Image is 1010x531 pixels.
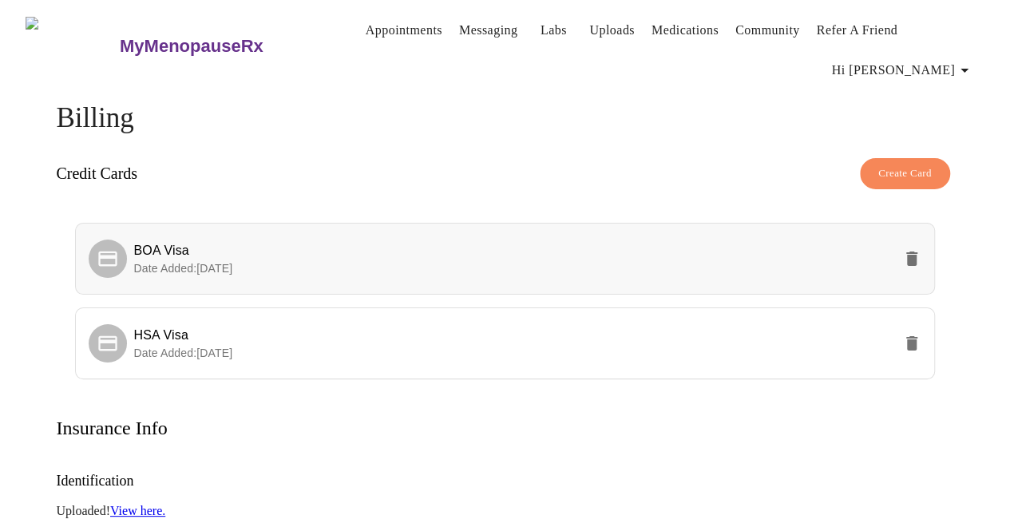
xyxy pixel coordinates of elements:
button: delete [893,240,931,278]
button: Uploads [583,14,641,46]
a: Medications [652,19,719,42]
a: MyMenopauseRx [117,18,327,74]
button: Messaging [453,14,524,46]
button: Medications [645,14,725,46]
a: Labs [541,19,567,42]
button: Hi [PERSON_NAME] [826,54,980,86]
a: Appointments [366,19,442,42]
button: Appointments [359,14,449,46]
button: delete [893,324,931,363]
a: Messaging [459,19,517,42]
img: MyMenopauseRx Logo [26,17,117,77]
button: Labs [528,14,579,46]
h3: MyMenopauseRx [120,36,263,57]
p: Uploaded! [56,504,953,518]
h3: Credit Cards [56,164,137,183]
span: Create Card [878,164,932,183]
span: Date Added: [DATE] [133,262,232,275]
button: Community [729,14,806,46]
span: BOA Visa [133,244,188,257]
a: Uploads [589,19,635,42]
h3: Insurance Info [56,418,167,439]
h4: Billing [56,102,953,134]
span: Date Added: [DATE] [133,347,232,359]
a: View here. [110,504,165,517]
span: Hi [PERSON_NAME] [832,59,974,81]
a: Refer a Friend [817,19,898,42]
span: HSA Visa [133,328,188,342]
button: Refer a Friend [810,14,905,46]
button: Create Card [860,158,950,189]
a: Community [735,19,800,42]
h3: Identification [56,473,953,489]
